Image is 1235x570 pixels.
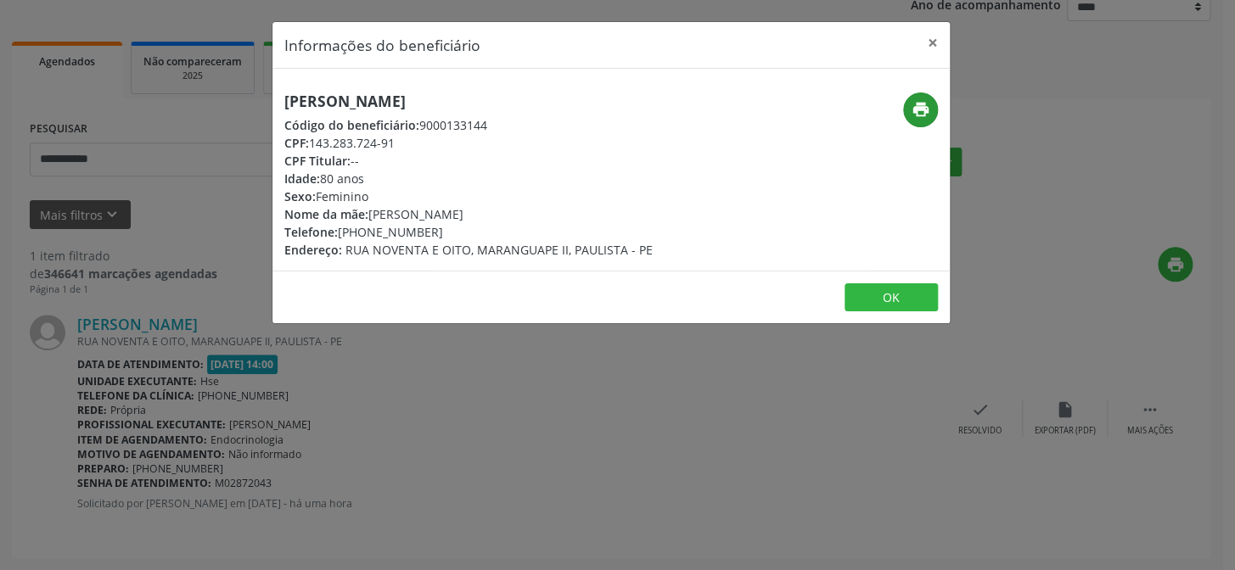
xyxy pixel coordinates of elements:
span: CPF Titular: [284,153,351,169]
span: CPF: [284,135,309,151]
span: Telefone: [284,224,338,240]
div: 9000133144 [284,116,653,134]
div: Feminino [284,187,653,205]
span: Código do beneficiário: [284,117,419,133]
div: 80 anos [284,170,653,187]
h5: [PERSON_NAME] [284,92,653,110]
span: Nome da mãe: [284,206,368,222]
div: [PERSON_NAME] [284,205,653,223]
span: Idade: [284,170,320,187]
i: print [912,100,930,119]
span: Endereço: [284,242,342,258]
h5: Informações do beneficiário [284,34,480,56]
div: [PHONE_NUMBER] [284,223,653,241]
span: RUA NOVENTA E OITO, MARANGUAPE II, PAULISTA - PE [345,242,653,258]
span: Sexo: [284,188,316,204]
button: OK [845,283,938,312]
button: print [903,92,938,127]
button: Close [916,22,950,64]
div: -- [284,152,653,170]
div: 143.283.724-91 [284,134,653,152]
